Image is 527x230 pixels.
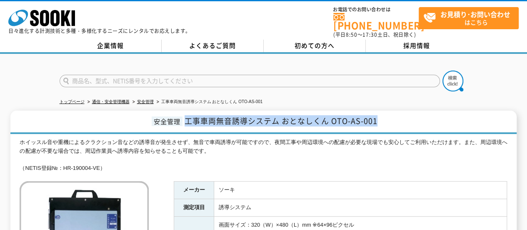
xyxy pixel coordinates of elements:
a: 企業情報 [60,40,162,52]
span: 8:50 [346,31,357,38]
a: トップページ [60,99,85,104]
th: メーカー [174,182,214,199]
th: 測定項目 [174,199,214,216]
li: 工事車両無音誘導システム おとなしくん OTO-AS-001 [155,98,263,106]
span: (平日 ～ 土日、祝日除く) [333,31,416,38]
a: [PHONE_NUMBER] [333,13,419,30]
a: 採用情報 [366,40,468,52]
a: 通信・安全管理機器 [92,99,130,104]
a: お見積り･お問い合わせはこちら [419,7,519,29]
input: 商品名、型式、NETIS番号を入力してください [60,75,440,87]
span: 安全管理 [152,116,182,126]
td: ソーキ [214,182,507,199]
a: よくあるご質問 [162,40,264,52]
img: btn_search.png [442,71,463,91]
span: 17:30 [362,31,377,38]
div: ホイッスル音や重機によるクラクション音などの誘導音が発生させず、無音で車両誘導が可能ですので、夜間工事や周辺環境への配慮が必要な現場でも安心してご利用いただけます。また、周辺環境への配慮が不要な... [20,138,507,173]
p: 日々進化する計測技術と多種・多様化するニーズにレンタルでお応えします。 [8,28,191,33]
span: 工事車両無音誘導システム おとなしくん OTO-AS-001 [185,115,377,126]
span: お電話でのお問い合わせは [333,7,419,12]
span: はこちら [423,8,518,28]
a: 安全管理 [137,99,154,104]
strong: お見積り･お問い合わせ [440,9,510,19]
a: 初めての方へ [264,40,366,52]
td: 誘導システム [214,199,507,216]
span: 初めての方へ [295,41,335,50]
